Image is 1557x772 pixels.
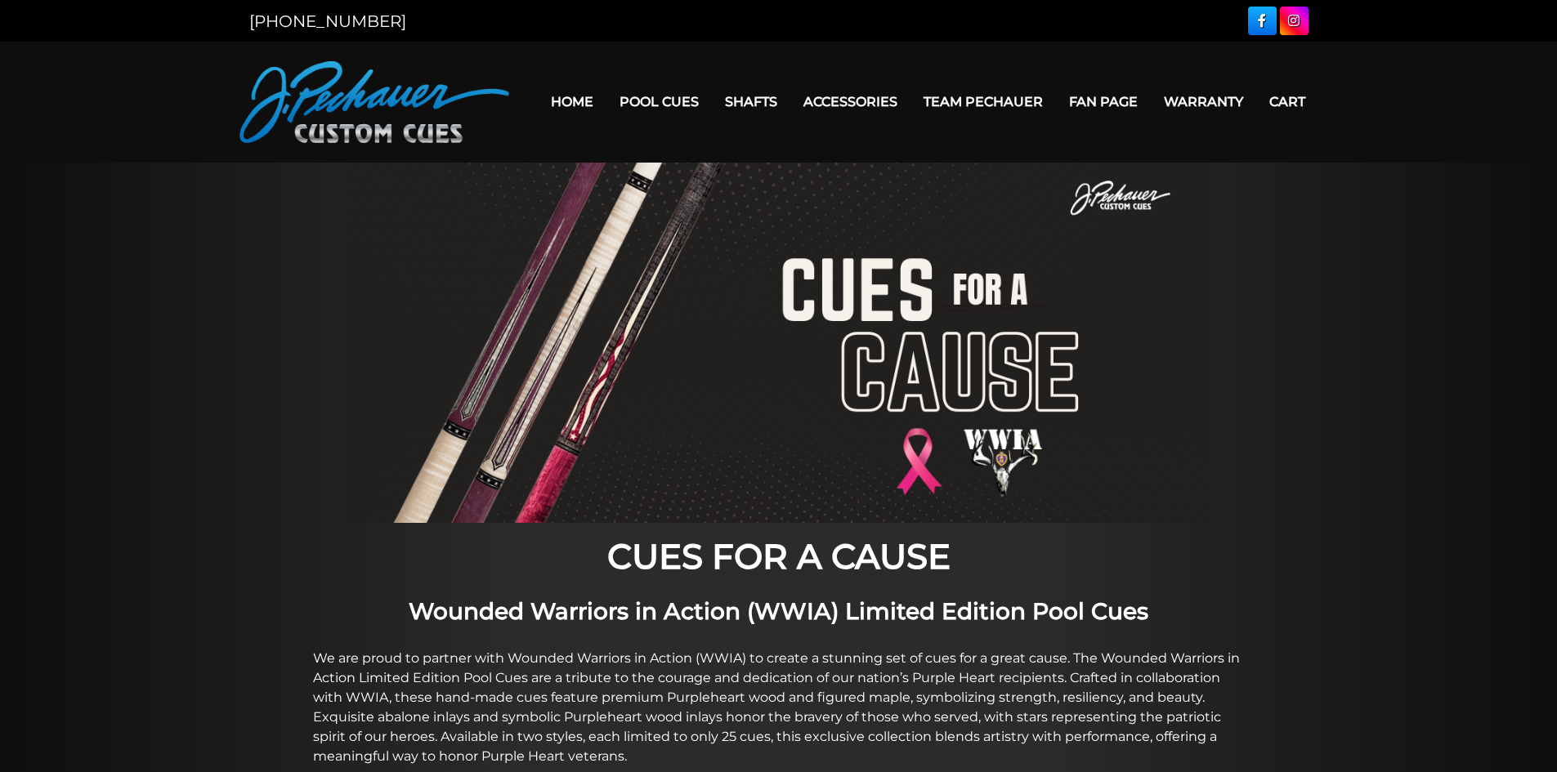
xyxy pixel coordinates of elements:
a: Cart [1256,81,1318,123]
a: Fan Page [1056,81,1151,123]
a: Pool Cues [606,81,712,123]
img: Pechauer Custom Cues [239,61,509,143]
a: Home [538,81,606,123]
a: [PHONE_NUMBER] [249,11,406,31]
strong: Wounded Warriors in Action (WWIA) Limited Edition Pool Cues [409,597,1148,625]
a: Shafts [712,81,790,123]
p: We are proud to partner with Wounded Warriors in Action (WWIA) to create a stunning set of cues f... [313,649,1245,766]
strong: CUES FOR A CAUSE [607,535,951,578]
a: Warranty [1151,81,1256,123]
a: Accessories [790,81,910,123]
a: Team Pechauer [910,81,1056,123]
